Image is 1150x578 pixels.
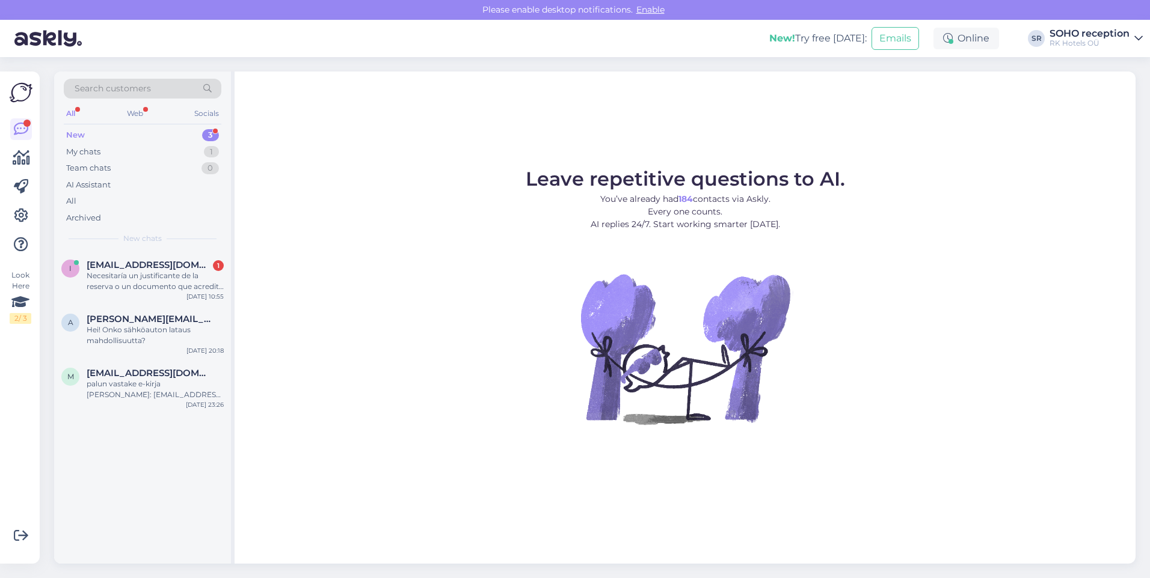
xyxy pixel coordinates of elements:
[66,195,76,207] div: All
[186,400,224,409] div: [DATE] 23:26
[10,313,31,324] div: 2 / 3
[633,4,668,15] span: Enable
[66,146,100,158] div: My chats
[87,368,212,379] span: mailiis.soomets@gmail.com
[123,233,162,244] span: New chats
[125,106,146,121] div: Web
[87,314,212,324] span: anne@saksii.fi
[87,270,224,292] div: Necesitaría un justificante de la reserva o un documento que acredite la confirmación de reserva,...
[10,81,32,104] img: Askly Logo
[933,28,999,49] div: Online
[186,292,224,301] div: [DATE] 10:55
[872,27,919,50] button: Emails
[192,106,221,121] div: Socials
[204,146,219,158] div: 1
[10,270,31,324] div: Look Here
[1050,29,1143,48] a: SOHO receptionRK Hotels OÜ
[68,318,73,327] span: a
[769,31,867,46] div: Try free [DATE]:
[201,162,219,174] div: 0
[213,260,224,271] div: 1
[678,193,693,204] b: 184
[526,167,845,190] span: Leave repetitive questions to AI.
[87,260,212,270] span: idi2@onyxsolar.com
[1028,30,1045,47] div: SR
[75,82,151,95] span: Search customers
[87,324,224,346] div: Hei! Onko sähköauton lataus mahdollisuutta?
[64,106,78,121] div: All
[66,162,111,174] div: Team chats
[66,212,101,224] div: Archived
[87,379,224,400] div: palun vastake e-kirja [PERSON_NAME]: [EMAIL_ADDRESS][DOMAIN_NAME]
[1050,29,1130,38] div: SOHO reception
[67,372,74,381] span: m
[526,193,845,231] p: You’ve already had contacts via Askly. Every one counts. AI replies 24/7. Start working smarter [...
[1050,38,1130,48] div: RK Hotels OÜ
[186,346,224,355] div: [DATE] 20:18
[769,32,795,44] b: New!
[202,129,219,141] div: 3
[66,179,111,191] div: AI Assistant
[66,129,85,141] div: New
[69,264,72,273] span: i
[577,240,793,457] img: No Chat active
